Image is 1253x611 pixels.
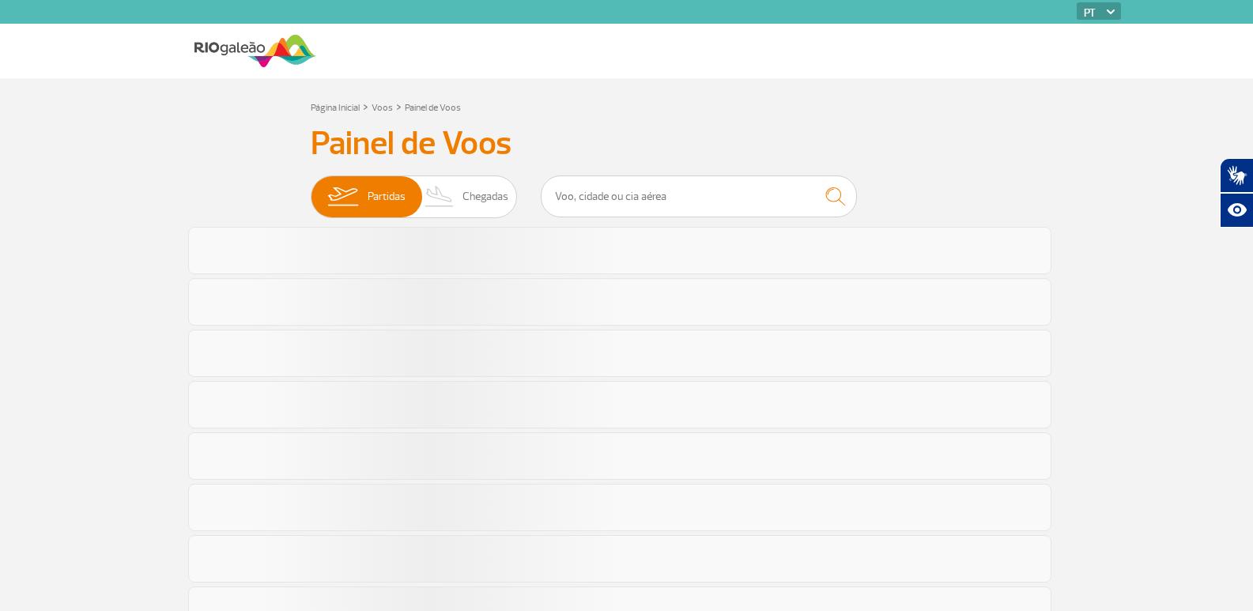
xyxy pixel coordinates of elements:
span: Partidas [368,176,406,217]
input: Voo, cidade ou cia aérea [541,175,857,217]
a: Voos [372,102,393,114]
a: > [396,97,402,115]
button: Abrir tradutor de língua de sinais. [1220,158,1253,193]
a: Painel de Voos [405,102,461,114]
img: slider-embarque [318,176,368,217]
img: slider-desembarque [417,176,463,217]
h3: Painel de Voos [311,124,943,164]
div: Plugin de acessibilidade da Hand Talk. [1220,158,1253,228]
button: Abrir recursos assistivos. [1220,193,1253,228]
a: Página Inicial [311,102,360,114]
a: > [363,97,368,115]
span: Chegadas [462,176,508,217]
